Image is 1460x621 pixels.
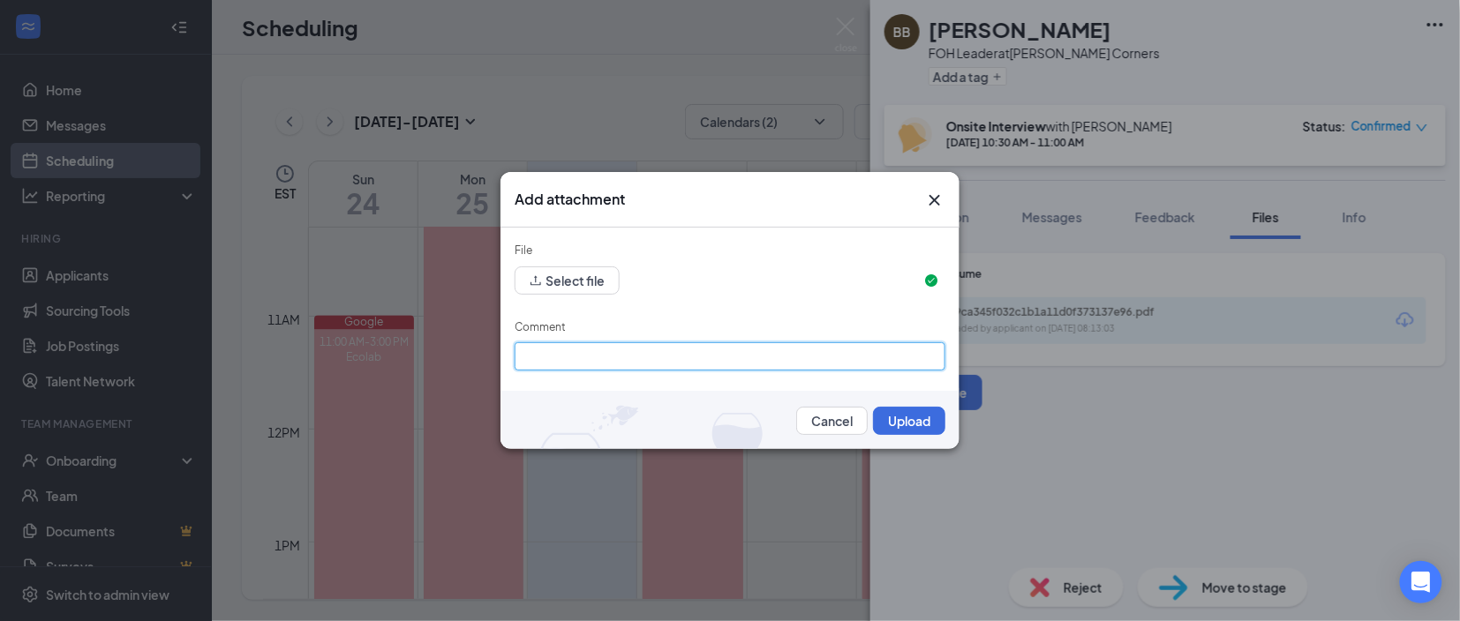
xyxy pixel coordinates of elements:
h3: Add attachment [515,190,625,209]
input: Comment [515,342,945,370]
label: File [515,243,532,257]
svg: Cross [924,190,945,211]
button: Cancel [796,407,868,435]
label: Comment [515,320,566,333]
button: Upload [873,407,945,435]
div: Open Intercom Messenger [1400,561,1442,603]
button: Close [924,190,945,211]
span: upload Select file [515,276,620,289]
button: upload Select file [515,266,620,295]
span: upload [530,274,542,287]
